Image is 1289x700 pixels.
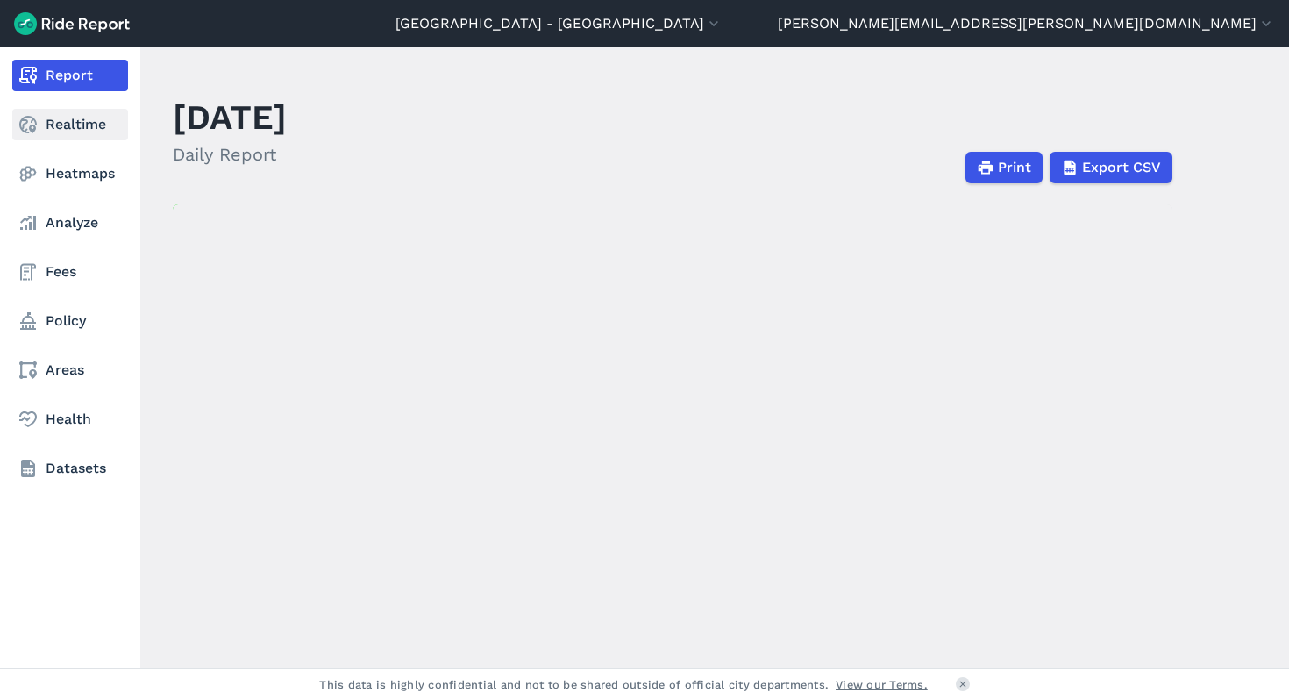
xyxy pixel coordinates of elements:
[173,141,287,168] h2: Daily Report
[836,676,928,693] a: View our Terms.
[778,13,1275,34] button: [PERSON_NAME][EMAIL_ADDRESS][PERSON_NAME][DOMAIN_NAME]
[12,256,128,288] a: Fees
[12,158,128,189] a: Heatmaps
[173,93,287,141] h1: [DATE]
[1050,152,1172,183] button: Export CSV
[998,157,1031,178] span: Print
[12,109,128,140] a: Realtime
[12,60,128,91] a: Report
[965,152,1043,183] button: Print
[14,12,130,35] img: Ride Report
[1082,157,1161,178] span: Export CSV
[12,305,128,337] a: Policy
[12,404,128,435] a: Health
[12,207,128,239] a: Analyze
[12,354,128,386] a: Areas
[395,13,723,34] button: [GEOGRAPHIC_DATA] - [GEOGRAPHIC_DATA]
[12,453,128,484] a: Datasets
